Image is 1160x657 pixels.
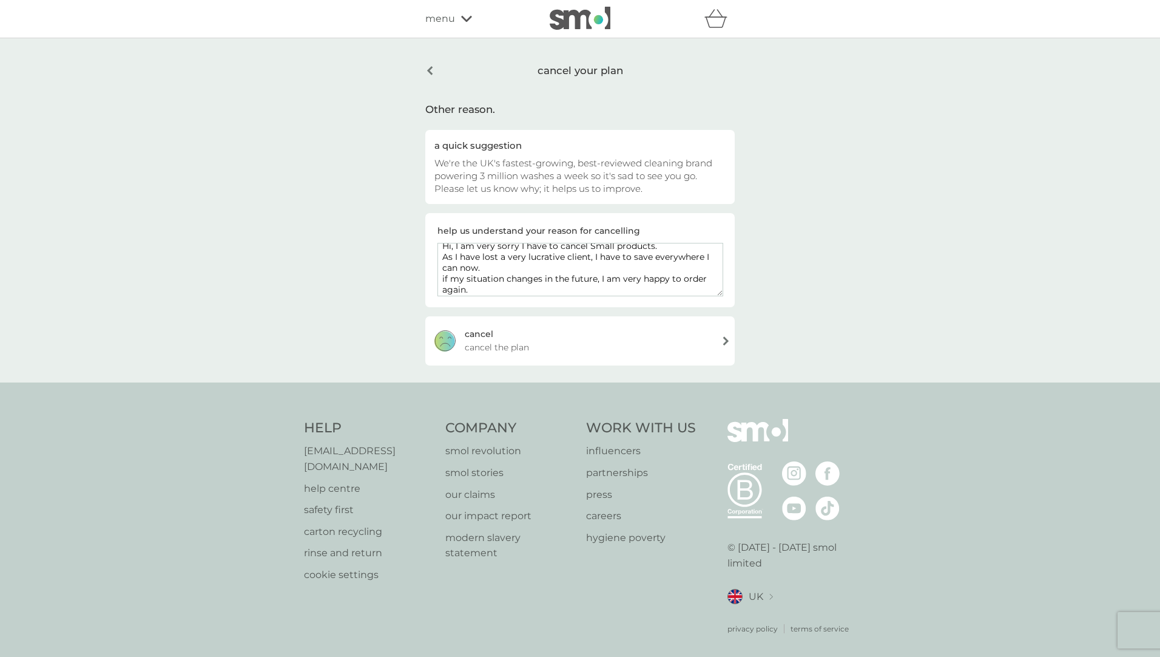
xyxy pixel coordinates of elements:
a: smol revolution [445,443,575,459]
a: terms of service [791,623,849,635]
a: privacy policy [727,623,778,635]
a: modern slavery statement [445,530,575,561]
span: cancel the plan [465,341,529,354]
img: visit the smol Tiktok page [815,496,840,520]
span: UK [749,589,763,605]
img: visit the smol Instagram page [782,461,806,486]
a: press [586,487,696,503]
img: smol [550,7,610,30]
a: cookie settings [304,567,433,583]
img: visit the smol Youtube page [782,496,806,520]
span: menu [425,11,455,27]
a: safety first [304,502,433,518]
div: cancel [465,327,493,341]
p: © [DATE] - [DATE] smol limited [727,540,857,571]
img: select a new location [769,594,773,601]
div: cancel your plan [425,55,735,86]
h4: Help [304,419,433,438]
div: a quick suggestion [434,139,726,152]
a: smol stories [445,465,575,481]
div: Other reason. [425,101,735,118]
a: help centre [304,481,433,497]
h4: Work With Us [586,419,696,438]
h4: Company [445,419,575,438]
a: our impact report [445,508,575,524]
textarea: Hi, I am very sorry I have to cancel Small products. As I have lost a very lucrative client, I ha... [437,243,723,296]
a: [EMAIL_ADDRESS][DOMAIN_NAME] [304,443,433,474]
a: our claims [445,487,575,503]
img: UK flag [727,589,743,604]
a: careers [586,508,696,524]
span: We're the UK's fastest-growing, best-reviewed cleaning brand powering 3 million washes a week so ... [434,157,712,194]
a: partnerships [586,465,696,481]
a: carton recycling [304,524,433,540]
a: rinse and return [304,545,433,561]
div: help us understand your reason for cancelling [437,224,640,237]
div: basket [704,7,735,31]
img: smol [727,419,788,460]
a: influencers [586,443,696,459]
a: hygiene poverty [586,530,696,546]
img: visit the smol Facebook page [815,461,840,486]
